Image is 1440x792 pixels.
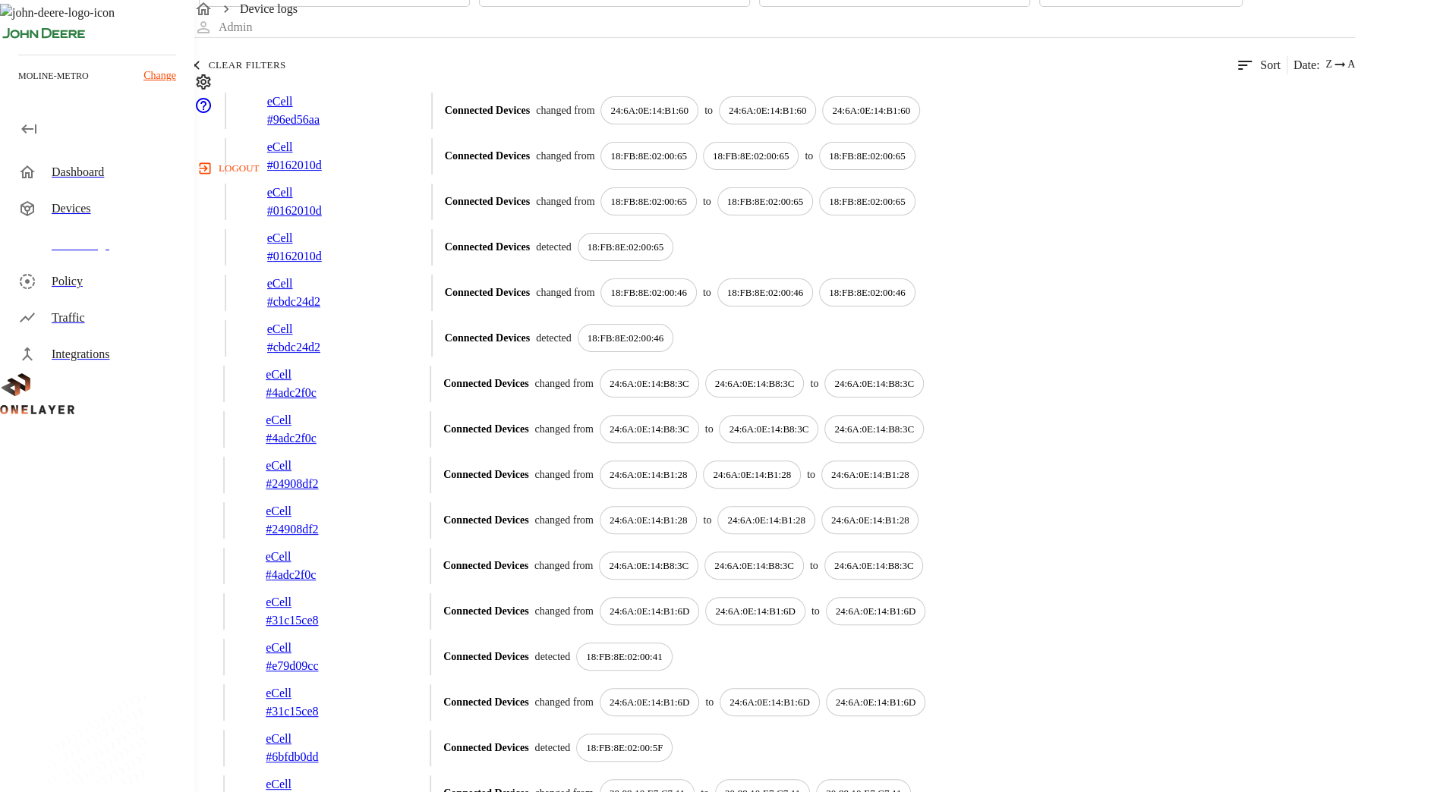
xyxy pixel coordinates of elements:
[237,366,418,402] a: Cellular RoutereCell#4adc2f0c
[834,558,914,574] p: 24:6A:0E:14:B8:3C
[237,684,418,721] a: Cellular RoutereCell#31c15ce8
[237,548,418,584] a: Cellular RoutereCell#4adc2f0c
[443,421,528,437] p: Connected Devices
[443,512,528,528] p: Connected Devices
[535,740,571,756] p: detected
[266,384,342,402] p: # 4adc2f0c
[443,740,528,756] p: Connected Devices
[194,104,213,117] span: Support Portal
[836,695,915,710] p: 24:6A:0E:14:B1:6D
[219,18,252,36] p: Admin
[588,331,663,346] p: 18:FB:8E:02:00:46
[535,603,594,619] p: changed from
[267,184,343,202] p: eCell
[727,285,803,300] p: 18:FB:8E:02:00:46
[610,513,688,528] p: 24:6A:0E:14:B1:28
[266,566,342,584] p: # 4adc2f0c
[238,275,419,311] a: Cellular RoutereCell#cbdc24d2
[829,285,905,300] p: 18:FB:8E:02:00:46
[831,513,909,528] p: 24:6A:0E:14:B1:28
[266,366,342,384] p: eCell
[703,512,711,528] p: to
[194,156,265,181] button: logout
[194,104,213,117] a: onelayer-support
[834,422,914,437] p: 24:6A:0E:14:B8:3C
[610,285,686,300] p: 18:FB:8E:02:00:46
[443,603,528,619] p: Connected Devices
[536,193,594,209] p: changed from
[266,684,342,702] p: eCell
[237,411,418,448] a: Cellular RoutereCell#4adc2f0c
[610,422,689,437] p: 24:6A:0E:14:B8:3C
[834,376,914,391] p: 24:6A:0E:14:B8:3C
[727,513,805,528] p: 24:6A:0E:14:B1:28
[443,694,528,710] p: Connected Devices
[807,467,815,482] p: to
[237,593,418,630] a: Cellular RoutereCell#31c15ce8
[267,202,343,220] p: # 0162010d
[586,740,663,756] p: 18:FB:8E:02:00:5F
[237,457,418,493] a: Cellular RoutereCell#24908df2
[535,649,571,665] p: detected
[266,411,342,429] p: eCell
[534,558,593,574] p: changed from
[836,604,915,619] p: 24:6A:0E:14:B1:6D
[586,649,662,665] p: 18:FB:8E:02:00:41
[267,338,343,357] p: # cbdc24d2
[266,457,342,475] p: eCell
[266,730,342,748] p: eCell
[266,593,342,611] p: eCell
[703,284,711,300] p: to
[610,604,689,619] p: 24:6A:0E:14:B1:6D
[535,467,594,482] p: changed from
[810,376,818,391] p: to
[237,639,418,675] a: Cellular RoutereCell#e79d09cc
[266,748,342,766] p: # 6bfdb0dd
[267,293,343,311] p: # cbdc24d2
[536,284,594,300] p: changed from
[443,376,528,391] p: Connected Devices
[715,376,795,391] p: 24:6A:0E:14:B8:3C
[267,320,343,338] p: eCell
[811,603,820,619] p: to
[445,330,530,346] p: Connected Devices
[610,467,688,482] p: 24:6A:0E:14:B1:28
[536,330,572,346] p: detected
[536,239,572,255] p: detected
[266,611,342,630] p: # 31c15ce8
[238,184,419,220] a: Cellular RoutereCell#0162010d
[237,730,418,766] a: Cellular RoutereCell#6bfdb0dd
[705,694,714,710] p: to
[610,695,689,710] p: 24:6A:0E:14:B1:6D
[714,558,794,574] p: 24:6A:0E:14:B8:3C
[443,649,528,665] p: Connected Devices
[535,512,594,528] p: changed from
[610,376,689,391] p: 24:6A:0E:14:B8:3C
[194,156,1440,181] a: logout
[703,193,711,209] p: to
[588,240,663,255] p: 18:FB:8E:02:00:65
[266,548,342,566] p: eCell
[729,695,809,710] p: 24:6A:0E:14:B1:6D
[445,239,530,255] p: Connected Devices
[445,193,530,209] p: Connected Devices
[713,467,791,482] p: 24:6A:0E:14:B1:28
[610,194,686,209] p: 18:FB:8E:02:00:65
[266,502,342,520] p: eCell
[267,247,343,266] p: # 0162010d
[266,475,342,493] p: # 24908df2
[443,558,528,574] p: Connected Devices
[535,421,594,437] p: changed from
[727,194,803,209] p: 18:FB:8E:02:00:65
[267,275,343,293] p: eCell
[831,467,909,482] p: 24:6A:0E:14:B1:28
[266,429,342,448] p: # 4adc2f0c
[729,422,808,437] p: 24:6A:0E:14:B8:3C
[267,229,343,247] p: eCell
[266,702,342,721] p: # 31c15ce8
[238,320,419,357] a: Cellular RoutereCell#cbdc24d2
[266,639,342,657] p: eCell
[266,520,342,539] p: # 24908df2
[443,467,528,482] p: Connected Devices
[810,558,818,574] p: to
